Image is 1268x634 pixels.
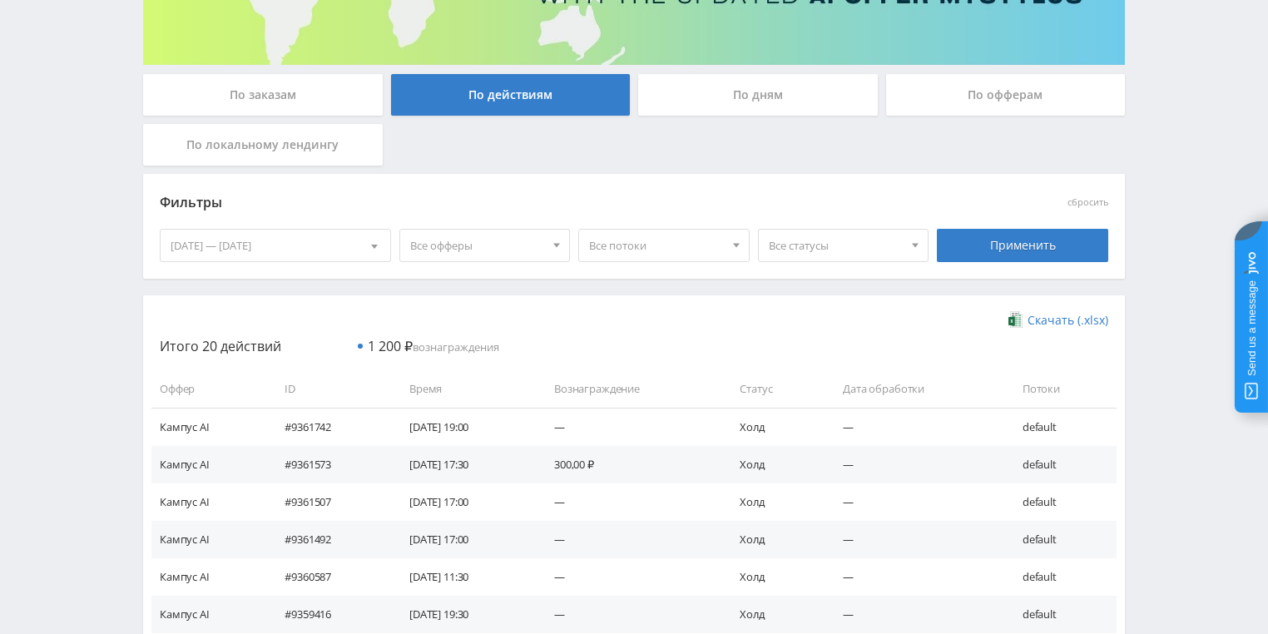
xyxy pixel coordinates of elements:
div: По локальному лендингу [143,124,383,166]
td: default [1006,408,1117,445]
td: [DATE] 17:00 [393,521,537,558]
td: — [826,483,1006,521]
td: default [1006,558,1117,596]
td: default [1006,521,1117,558]
td: [DATE] 11:30 [393,558,537,596]
td: [DATE] 19:30 [393,596,537,633]
div: По офферам [886,74,1126,116]
div: Фильтры [160,191,869,215]
td: — [537,558,724,596]
td: default [1006,446,1117,483]
td: Кампус AI [151,408,268,445]
td: Холд [723,408,826,445]
td: Кампус AI [151,521,268,558]
td: — [826,558,1006,596]
td: [DATE] 19:00 [393,408,537,445]
span: Все потоки [589,230,724,261]
td: Холд [723,483,826,521]
button: сбросить [1067,197,1108,208]
td: Кампус AI [151,483,268,521]
td: Дата обработки [826,370,1006,408]
td: [DATE] 17:00 [393,483,537,521]
td: Холд [723,446,826,483]
td: — [537,596,724,633]
td: — [826,596,1006,633]
td: Статус [723,370,826,408]
td: #9359416 [268,596,393,633]
td: Кампус AI [151,558,268,596]
div: [DATE] — [DATE] [161,230,390,261]
td: Время [393,370,537,408]
div: По заказам [143,74,383,116]
td: Кампус AI [151,446,268,483]
td: Холд [723,521,826,558]
td: — [537,408,724,445]
div: По дням [638,74,878,116]
td: #9361507 [268,483,393,521]
td: default [1006,596,1117,633]
div: По действиям [391,74,631,116]
td: Кампус AI [151,596,268,633]
td: #9361742 [268,408,393,445]
td: — [826,521,1006,558]
td: — [537,521,724,558]
td: default [1006,483,1117,521]
td: Холд [723,558,826,596]
td: #9360587 [268,558,393,596]
span: Итого 20 действий [160,337,281,355]
td: — [826,446,1006,483]
td: — [826,408,1006,445]
span: Скачать (.xlsx) [1028,314,1108,327]
img: xlsx [1008,311,1023,328]
td: Потоки [1006,370,1117,408]
td: #9361492 [268,521,393,558]
span: Все статусы [769,230,904,261]
td: Холд [723,596,826,633]
td: #9361573 [268,446,393,483]
td: [DATE] 17:30 [393,446,537,483]
td: Вознаграждение [537,370,724,408]
div: Применить [937,229,1108,262]
td: 300,00 ₽ [537,446,724,483]
span: вознаграждения [368,339,499,354]
td: Оффер [151,370,268,408]
td: ID [268,370,393,408]
a: Скачать (.xlsx) [1008,312,1108,329]
td: — [537,483,724,521]
span: Все офферы [410,230,545,261]
span: 1 200 ₽ [368,337,413,355]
